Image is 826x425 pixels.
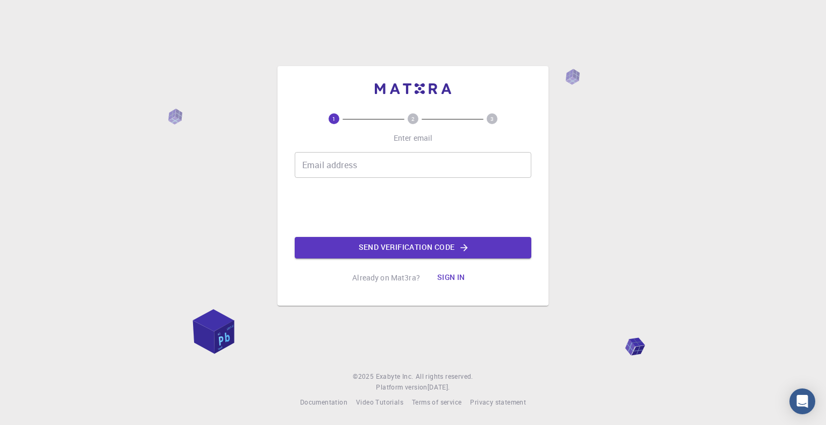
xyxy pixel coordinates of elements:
span: Platform version [376,382,427,393]
a: Documentation [300,397,347,408]
text: 2 [411,115,415,123]
a: Exabyte Inc. [376,371,414,382]
p: Already on Mat3ra? [352,272,420,283]
span: Privacy statement [470,398,526,406]
a: Video Tutorials [356,397,403,408]
span: Documentation [300,398,347,406]
iframe: reCAPTCHA [331,186,495,228]
a: Terms of service [412,397,461,408]
span: Terms of service [412,398,461,406]
span: Video Tutorials [356,398,403,406]
div: Open Intercom Messenger [789,388,815,414]
button: Send verification code [295,237,531,258]
span: Exabyte Inc. [376,372,414,380]
text: 3 [490,115,494,123]
a: [DATE]. [428,382,450,393]
span: All rights reserved. [416,371,473,382]
p: Enter email [394,133,433,143]
span: [DATE] . [428,383,450,391]
button: Sign in [429,267,474,289]
span: © 2025 [353,371,375,382]
text: 1 [332,115,336,123]
a: Privacy statement [470,397,526,408]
